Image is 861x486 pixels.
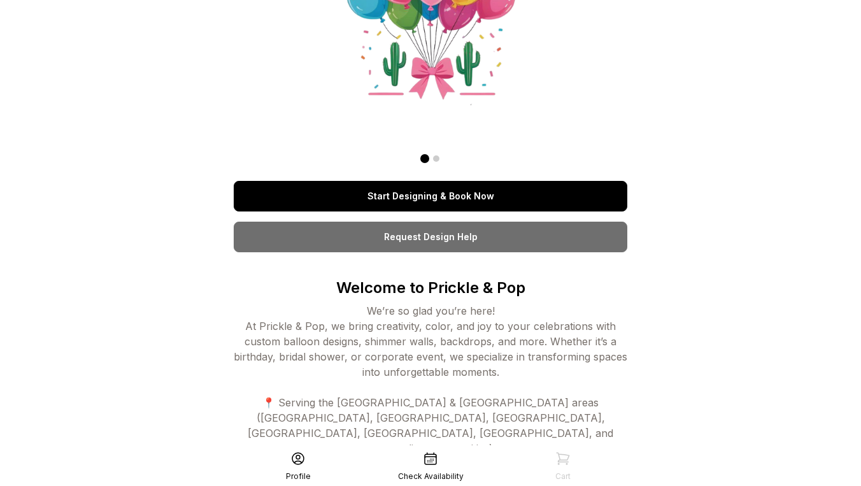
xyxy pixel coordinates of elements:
[234,222,627,252] a: Request Design Help
[234,278,627,298] p: Welcome to Prickle & Pop
[286,471,311,482] div: Profile
[234,181,627,211] a: Start Designing & Book Now
[398,471,464,482] div: Check Availability
[555,471,571,482] div: Cart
